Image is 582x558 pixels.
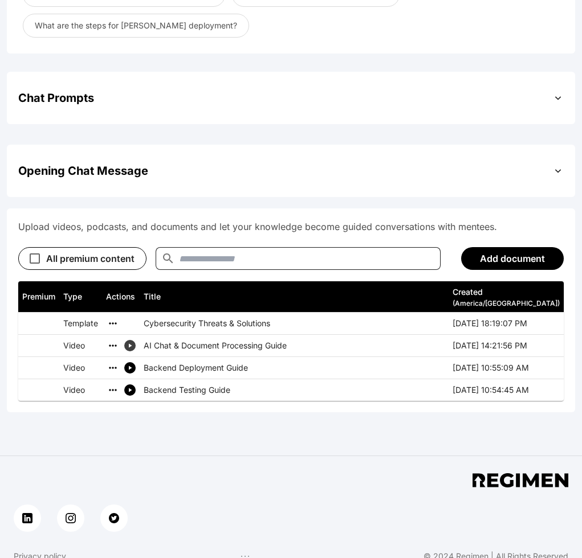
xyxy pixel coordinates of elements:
[18,281,59,313] th: Premium
[59,281,102,313] th: Type
[449,335,564,357] th: [DATE] 14:21:56 PM
[59,335,102,357] th: Video
[59,357,102,379] th: Video
[18,163,148,179] h2: Opening Chat Message
[106,383,120,397] button: Remove Backend Testing Guide
[140,357,449,379] td: Backend Deployment Guide
[140,313,449,335] td: Cybersecurity Threats & Solutions
[46,252,135,265] div: All premium content
[23,14,249,38] button: What are the steps for [PERSON_NAME] deployment?
[106,317,120,330] button: Remove Cybersecurity Threats & Solutions
[449,357,564,379] th: [DATE] 10:55:09 AM
[59,313,102,335] th: Template
[14,504,41,532] a: linkedin
[449,313,564,335] th: [DATE] 18:19:07 PM
[106,361,120,375] button: Remove Backend Deployment Guide
[109,513,119,523] img: twitter button
[18,90,94,106] h2: Chat Prompts
[22,513,32,523] img: linkedin button
[57,504,84,532] a: instagram
[140,379,449,401] td: Backend Testing Guide
[461,247,564,270] button: Add document
[102,281,140,313] th: Actions
[453,285,560,299] div: Created
[66,513,76,523] img: instagram button
[100,504,128,532] a: twitter
[453,299,560,308] div: ( America/[GEOGRAPHIC_DATA] )
[140,281,449,313] th: Title
[18,281,564,401] table: simple table
[473,473,568,487] img: app footer logo
[59,379,102,401] th: Video
[449,379,564,401] th: [DATE] 10:54:45 AM
[18,220,564,233] p: Upload videos, podcasts, and documents and let your knowledge become guided conversations with me...
[140,335,449,357] td: AI Chat & Document Processing Guide
[106,339,120,352] button: Remove AI Chat & Document Processing Guide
